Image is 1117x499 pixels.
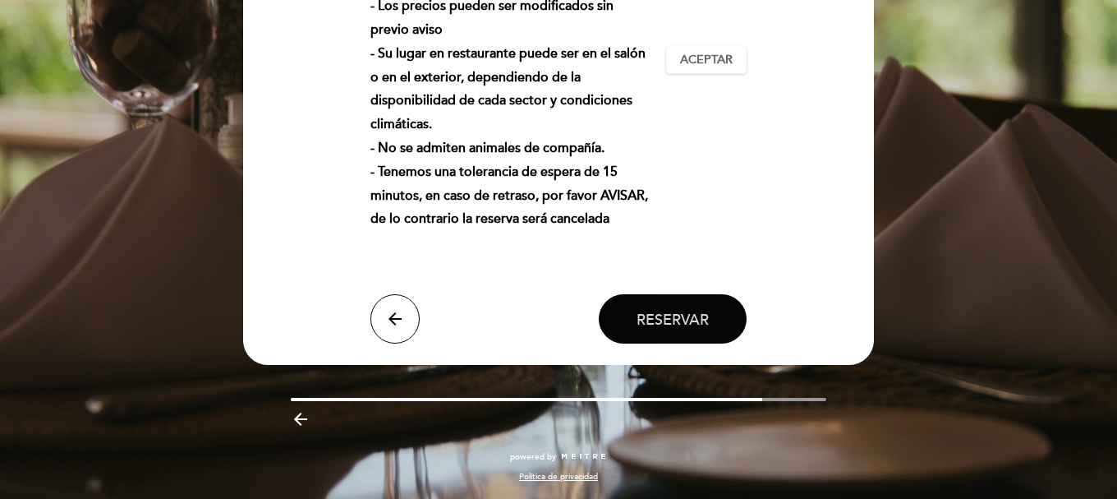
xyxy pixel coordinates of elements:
button: arrow_back [370,294,420,344]
i: arrow_backward [291,409,310,429]
button: Reservar [599,294,747,344]
span: powered by [510,451,556,463]
span: Aceptar [680,52,733,69]
a: Política de privacidad [519,471,598,483]
span: Reservar [637,310,709,328]
img: MEITRE [560,453,607,461]
a: powered by [510,451,607,463]
button: Aceptar [666,46,747,74]
i: arrow_back [385,309,405,329]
